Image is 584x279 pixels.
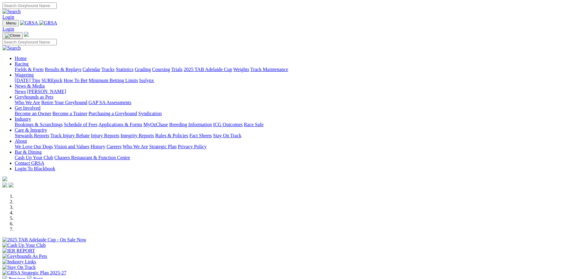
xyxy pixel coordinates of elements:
img: GRSA Strategic Plan 2025-27 [2,270,66,276]
a: Get Involved [15,105,40,111]
img: GRSA [20,20,38,26]
a: Strategic Plan [149,144,177,149]
img: IER REPORT [2,248,35,254]
a: Track Maintenance [250,67,288,72]
img: Search [2,9,21,14]
img: twitter.svg [9,183,13,187]
a: Industry [15,116,31,122]
a: Track Injury Rebate [50,133,90,138]
a: Purchasing a Greyhound [89,111,137,116]
a: Integrity Reports [120,133,154,138]
a: [PERSON_NAME] [27,89,66,94]
a: Privacy Policy [178,144,207,149]
span: Menu [6,21,16,25]
a: Home [15,56,27,61]
a: Who We Are [123,144,148,149]
a: Minimum Betting Limits [89,78,138,83]
a: Become a Trainer [52,111,87,116]
button: Toggle navigation [2,20,19,26]
img: facebook.svg [2,183,7,187]
a: Calendar [82,67,100,72]
a: Breeding Information [169,122,212,127]
a: We Love Our Dogs [15,144,53,149]
div: News & Media [15,89,582,94]
a: Injury Reports [91,133,119,138]
input: Search [2,2,57,9]
a: Wagering [15,72,34,77]
div: Wagering [15,78,582,83]
img: Industry Links [2,259,36,265]
img: Cash Up Your Club [2,243,46,248]
a: Retire Your Greyhound [41,100,87,105]
img: logo-grsa-white.png [2,176,7,181]
img: Close [5,33,20,38]
a: Who We Are [15,100,40,105]
a: Contact GRSA [15,160,44,166]
a: Vision and Values [54,144,89,149]
div: Bar & Dining [15,155,582,160]
img: Stay On Track [2,265,36,270]
a: Care & Integrity [15,127,47,133]
a: Grading [135,67,151,72]
a: Fields & Form [15,67,44,72]
a: SUREpick [41,78,62,83]
a: Statistics [116,67,134,72]
a: Syndication [138,111,162,116]
img: Search [2,45,21,51]
a: Results & Replays [45,67,81,72]
img: GRSA [39,20,57,26]
a: Cash Up Your Club [15,155,53,160]
a: Applications & Forms [98,122,142,127]
a: Weights [233,67,249,72]
img: 2025 TAB Adelaide Cup - On Sale Now [2,237,86,243]
a: Trials [171,67,182,72]
a: Bookings & Scratchings [15,122,63,127]
button: Toggle navigation [2,32,23,39]
a: Login To Blackbook [15,166,55,171]
div: Greyhounds as Pets [15,100,582,105]
a: Fact Sheets [189,133,212,138]
a: About [15,138,27,144]
a: How To Bet [64,78,88,83]
a: Bar & Dining [15,149,42,155]
div: Racing [15,67,582,72]
input: Search [2,39,57,45]
a: Race Safe [244,122,263,127]
a: Stewards Reports [15,133,49,138]
img: logo-grsa-white.png [24,32,29,37]
a: History [90,144,105,149]
a: ICG Outcomes [213,122,242,127]
a: News & Media [15,83,45,89]
a: Login [2,14,14,20]
a: News [15,89,26,94]
a: GAP SA Assessments [89,100,132,105]
a: Isolynx [139,78,154,83]
a: Become an Owner [15,111,51,116]
a: Careers [106,144,121,149]
a: Coursing [152,67,170,72]
div: About [15,144,582,149]
div: Get Involved [15,111,582,116]
a: 2025 TAB Adelaide Cup [184,67,232,72]
a: [DATE] Tips [15,78,40,83]
a: Schedule of Fees [64,122,97,127]
a: Greyhounds as Pets [15,94,53,100]
a: Chasers Restaurant & Function Centre [54,155,130,160]
img: Greyhounds As Pets [2,254,47,259]
div: Industry [15,122,582,127]
a: MyOzChase [143,122,168,127]
a: Login [2,26,14,32]
div: Care & Integrity [15,133,582,138]
a: Rules & Policies [155,133,188,138]
a: Stay On Track [213,133,241,138]
a: Tracks [101,67,115,72]
a: Racing [15,61,29,66]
